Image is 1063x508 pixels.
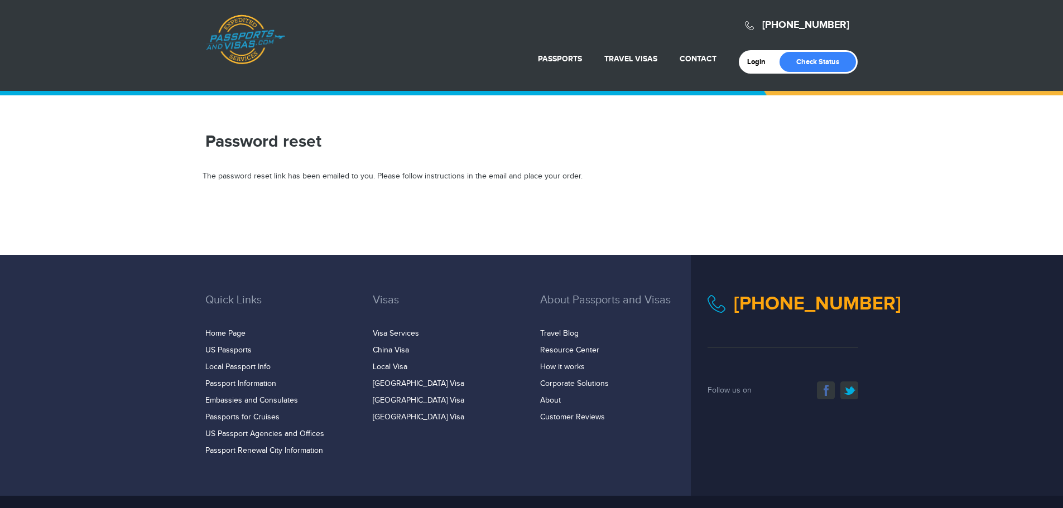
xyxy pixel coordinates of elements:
[205,329,246,338] a: Home Page
[206,14,285,65] a: Passports & [DOMAIN_NAME]
[762,19,849,31] a: [PHONE_NUMBER]
[205,379,276,388] a: Passport Information
[540,346,599,355] a: Resource Center
[780,52,856,72] a: Check Status
[604,54,657,64] a: Travel Visas
[205,396,298,405] a: Embassies and Consulates
[373,413,464,422] a: [GEOGRAPHIC_DATA] Visa
[373,379,464,388] a: [GEOGRAPHIC_DATA] Visa
[708,386,752,395] span: Follow us on
[205,346,252,355] a: US Passports
[540,329,579,338] a: Travel Blog
[373,294,523,323] h3: Visas
[205,429,324,438] a: US Passport Agencies and Offices
[373,329,419,338] a: Visa Services
[540,294,691,323] h3: About Passports and Visas
[373,346,409,355] a: China Visa
[540,362,585,371] a: How it works
[840,381,858,399] a: twitter
[205,446,323,455] a: Passport Renewal City Information
[817,381,835,399] a: facebook
[540,413,605,422] a: Customer Reviews
[205,132,691,152] h1: Password reset
[540,396,561,405] a: About
[205,413,280,422] a: Passports for Cruises
[734,292,901,315] a: [PHONE_NUMBER]
[373,396,464,405] a: [GEOGRAPHIC_DATA] Visa
[203,171,861,182] div: The password reset link has been emailed to you. Please follow instructions in the email and plac...
[205,294,356,323] h3: Quick Links
[540,379,609,388] a: Corporate Solutions
[373,362,407,371] a: Local Visa
[205,362,271,371] a: Local Passport Info
[538,54,582,64] a: Passports
[680,54,716,64] a: Contact
[747,57,773,66] a: Login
